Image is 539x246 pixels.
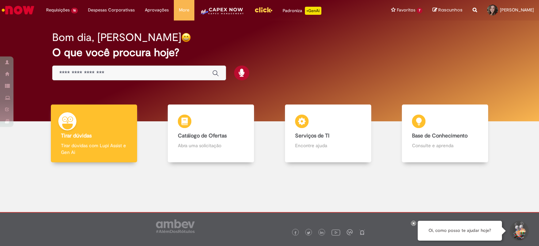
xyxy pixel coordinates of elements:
[35,105,153,163] a: Tirar dúvidas Tirar dúvidas com Lupi Assist e Gen Ai
[199,7,244,20] img: CapexLogo5.png
[438,7,463,13] span: Rascunhos
[305,7,321,15] p: +GenAi
[1,3,35,17] img: ServiceNow
[71,8,78,13] span: 16
[412,142,478,149] p: Consulte e aprenda
[52,47,487,58] h2: O que você procura hoje?
[509,221,529,241] button: Iniciar Conversa de Suporte
[295,132,329,139] b: Serviços de TI
[178,142,244,149] p: Abra uma solicitação
[347,229,353,235] img: logo_footer_workplace.png
[178,132,227,139] b: Catálogo de Ofertas
[387,105,504,163] a: Base de Conhecimento Consulte e aprenda
[412,132,468,139] b: Base de Conhecimento
[307,231,310,235] img: logo_footer_twitter.png
[145,7,169,13] span: Aprovações
[283,7,321,15] div: Padroniza
[295,142,361,149] p: Encontre ajuda
[179,7,189,13] span: More
[153,105,270,163] a: Catálogo de Ofertas Abra uma solicitação
[320,231,323,235] img: logo_footer_linkedin.png
[181,33,191,42] img: happy-face.png
[397,7,415,13] span: Favoritos
[359,229,365,235] img: logo_footer_naosei.png
[88,7,135,13] span: Despesas Corporativas
[331,228,340,237] img: logo_footer_youtube.png
[417,8,422,13] span: 7
[46,7,70,13] span: Requisições
[500,7,534,13] span: [PERSON_NAME]
[52,32,181,43] h2: Bom dia, [PERSON_NAME]
[254,5,273,15] img: click_logo_yellow_360x200.png
[294,231,297,235] img: logo_footer_facebook.png
[418,221,502,241] div: Oi, como posso te ajudar hoje?
[61,142,127,156] p: Tirar dúvidas com Lupi Assist e Gen Ai
[61,132,92,139] b: Tirar dúvidas
[433,7,463,13] a: Rascunhos
[269,105,387,163] a: Serviços de TI Encontre ajuda
[156,219,195,233] img: logo_footer_ambev_rotulo_gray.png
